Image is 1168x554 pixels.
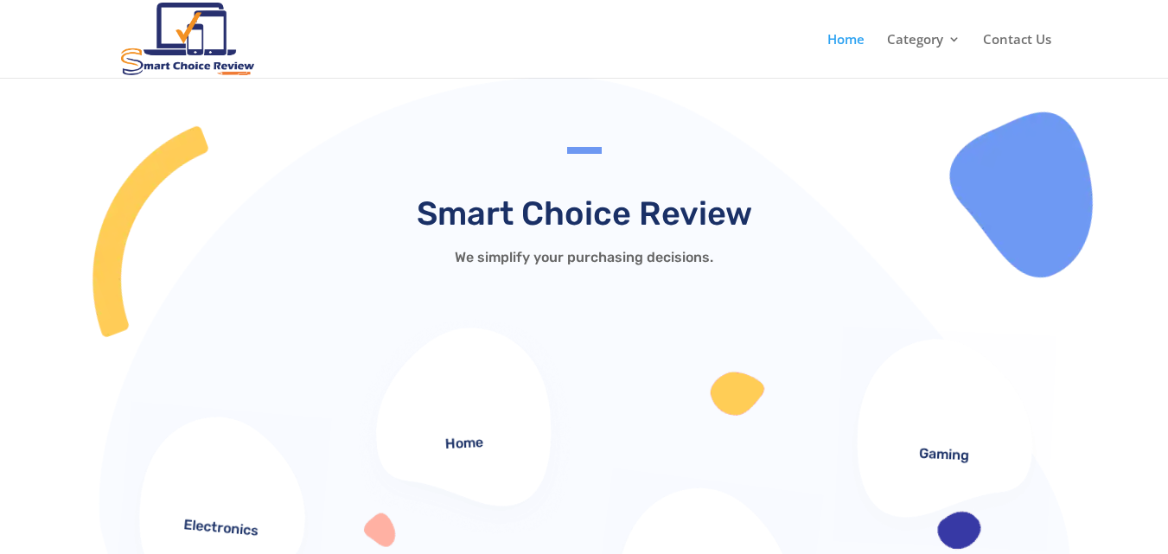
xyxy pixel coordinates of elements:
a: Electronics [183,516,259,538]
img: Smart Choice Review [121,3,255,76]
a: Category [887,33,961,78]
p: We simplify your purchasing decisions. [325,244,844,271]
a: Home [827,33,865,78]
img: Path [928,91,1117,288]
h2: Smart Choice Review [325,193,844,244]
img: Path [47,124,258,340]
a: Contact Us [983,33,1051,78]
a: Home [445,434,484,452]
a: Gaming [919,445,970,464]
